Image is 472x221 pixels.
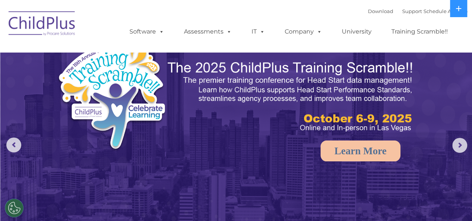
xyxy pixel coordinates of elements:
[122,24,172,39] a: Software
[321,141,400,161] a: Learn More
[384,24,455,39] a: Training Scramble!!
[277,24,329,39] a: Company
[5,199,24,217] button: Cookies Settings
[104,80,135,85] span: Phone number
[402,8,422,14] a: Support
[244,24,272,39] a: IT
[334,24,379,39] a: University
[104,49,126,55] span: Last name
[368,8,393,14] a: Download
[5,6,79,43] img: ChildPlus by Procare Solutions
[368,8,468,14] font: |
[423,8,468,14] a: Schedule A Demo
[176,24,239,39] a: Assessments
